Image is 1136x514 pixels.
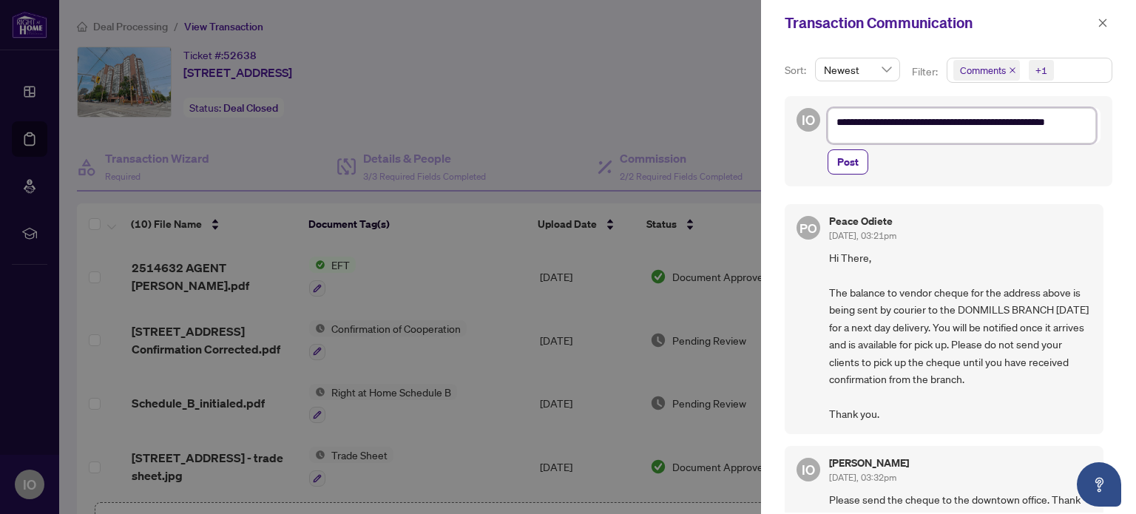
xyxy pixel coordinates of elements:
span: Comments [960,63,1006,78]
button: Post [828,149,868,175]
h5: Peace Odiete [829,216,896,226]
span: IO [802,109,815,130]
span: [DATE], 03:21pm [829,230,896,241]
span: close [1009,67,1016,74]
span: Comments [953,60,1020,81]
button: Open asap [1077,462,1121,507]
span: Newest [824,58,891,81]
span: Post [837,150,859,174]
div: +1 [1035,63,1047,78]
p: Filter: [912,64,940,80]
div: Transaction Communication [785,12,1093,34]
h5: [PERSON_NAME] [829,458,909,468]
span: Hi There, The balance to vendor cheque for the address above is being sent by courier to the DONM... [829,249,1092,422]
p: Sort: [785,62,809,78]
span: [DATE], 03:32pm [829,472,896,483]
span: close [1098,18,1108,28]
span: IO [802,459,815,480]
span: PO [799,218,816,238]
